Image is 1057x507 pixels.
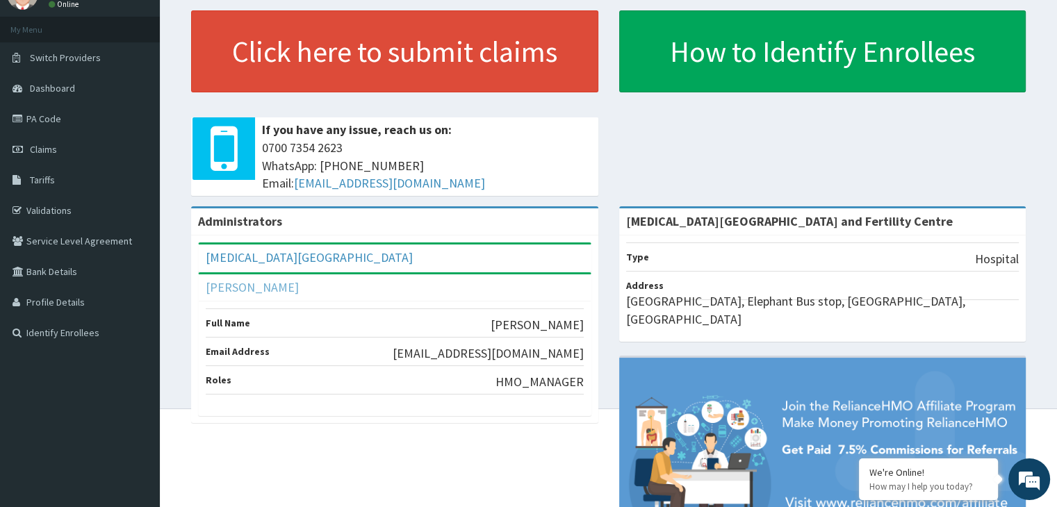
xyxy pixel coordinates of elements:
[206,345,270,358] b: Email Address
[626,292,1019,328] p: [GEOGRAPHIC_DATA], Elephant Bus stop, [GEOGRAPHIC_DATA], [GEOGRAPHIC_DATA]
[491,316,584,334] p: [PERSON_NAME]
[262,139,591,192] span: 0700 7354 2623 WhatsApp: [PHONE_NUMBER] Email:
[262,122,452,138] b: If you have any issue, reach us on:
[626,251,649,263] b: Type
[228,7,261,40] div: Minimize live chat window
[626,279,664,292] b: Address
[81,160,192,301] span: We're online!
[72,78,233,96] div: Chat with us now
[975,250,1019,268] p: Hospital
[198,213,282,229] b: Administrators
[869,466,988,479] div: We're Online!
[7,350,265,399] textarea: Type your message and hit 'Enter'
[393,344,584,363] p: [EMAIL_ADDRESS][DOMAIN_NAME]
[495,373,584,391] p: HMO_MANAGER
[30,174,55,186] span: Tariffs
[191,10,598,92] a: Click here to submit claims
[206,279,299,295] a: [PERSON_NAME]
[30,82,75,94] span: Dashboard
[26,69,56,104] img: d_794563401_company_1708531726252_794563401
[294,175,485,191] a: [EMAIL_ADDRESS][DOMAIN_NAME]
[626,213,953,229] strong: [MEDICAL_DATA][GEOGRAPHIC_DATA] and Fertility Centre
[206,317,250,329] b: Full Name
[30,143,57,156] span: Claims
[869,481,988,492] p: How may I help you today?
[206,374,231,386] b: Roles
[619,10,1026,92] a: How to Identify Enrollees
[206,249,413,265] a: [MEDICAL_DATA][GEOGRAPHIC_DATA]
[30,51,101,64] span: Switch Providers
